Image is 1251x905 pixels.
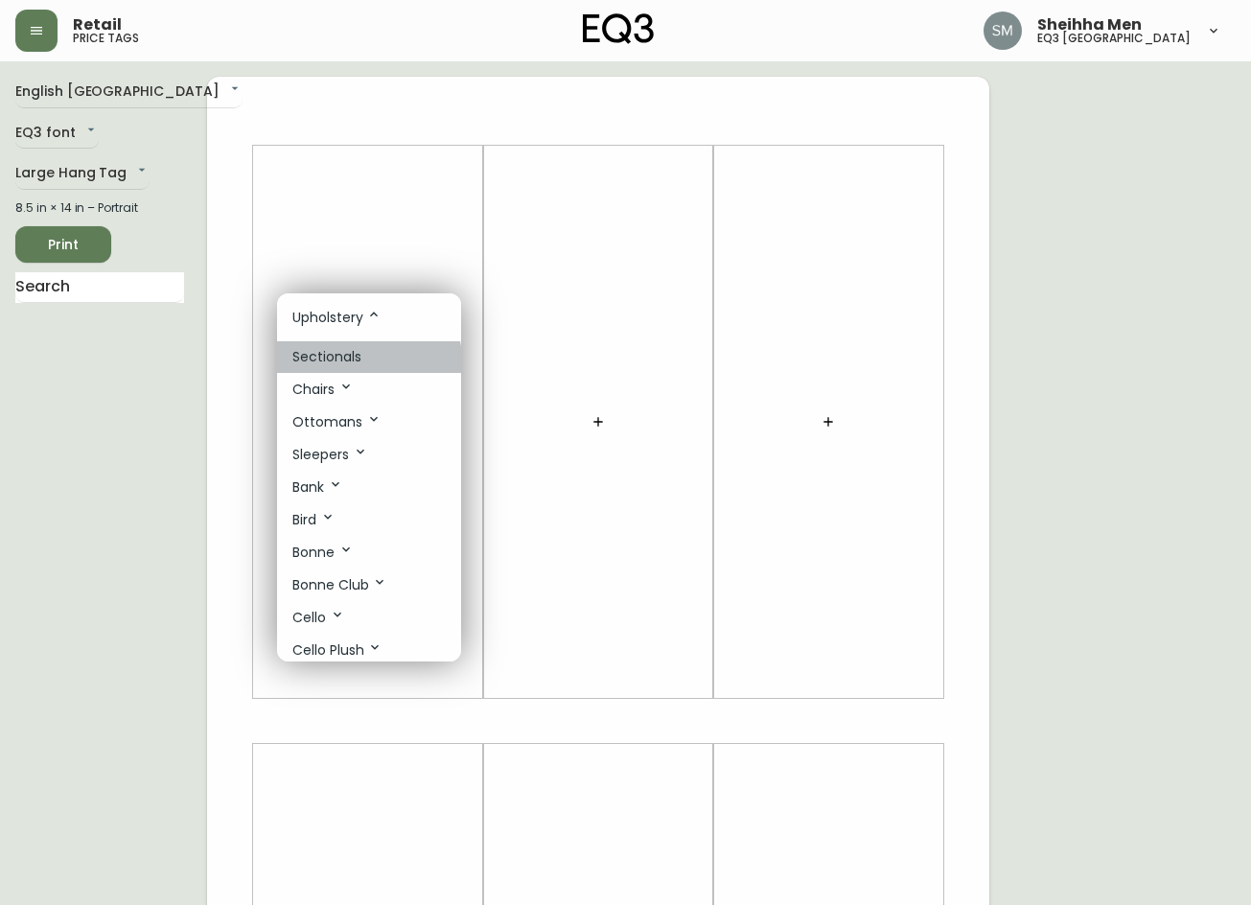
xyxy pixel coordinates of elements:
[292,411,382,432] p: Ottomans
[292,639,382,661] p: Cello Plush
[292,347,361,367] p: Sectionals
[292,444,368,465] p: Sleepers
[292,574,387,595] p: Bonne Club
[292,476,343,498] p: Bank
[292,509,336,530] p: Bird
[292,379,354,400] p: Chairs
[292,307,382,328] p: Upholstery
[292,607,345,628] p: Cello
[292,542,354,563] p: Bonne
